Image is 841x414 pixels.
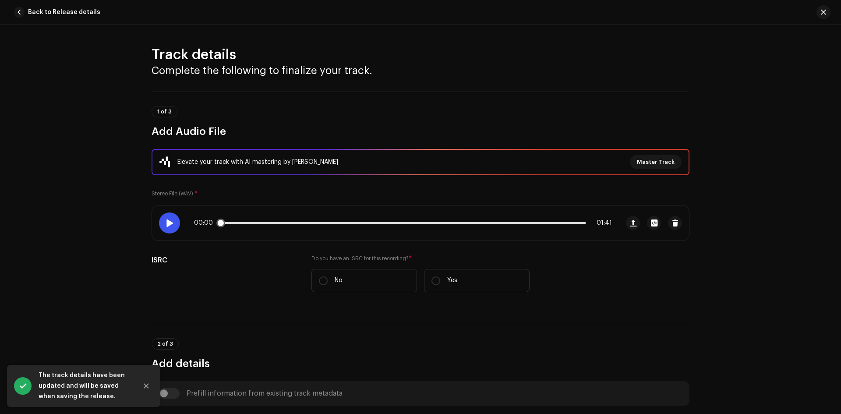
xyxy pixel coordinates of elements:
h2: Track details [152,46,689,64]
h3: Complete the following to finalize your track. [152,64,689,78]
span: 01:41 [590,219,612,226]
label: Do you have an ISRC for this recording? [311,255,530,262]
div: The track details have been updated and will be saved when saving the release. [39,370,131,402]
div: Elevate your track with AI mastering by [PERSON_NAME] [177,157,338,167]
p: No [335,276,343,285]
button: Master Track [630,155,682,169]
span: 2 of 3 [157,341,173,347]
span: Master Track [637,153,675,171]
h5: ISRC [152,255,297,265]
small: Stereo File (WAV) [152,191,193,196]
button: Close [138,377,155,395]
h3: Add details [152,357,689,371]
p: Yes [447,276,457,285]
span: 1 of 3 [157,109,172,114]
span: 00:00 [194,219,216,226]
h3: Add Audio File [152,124,689,138]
